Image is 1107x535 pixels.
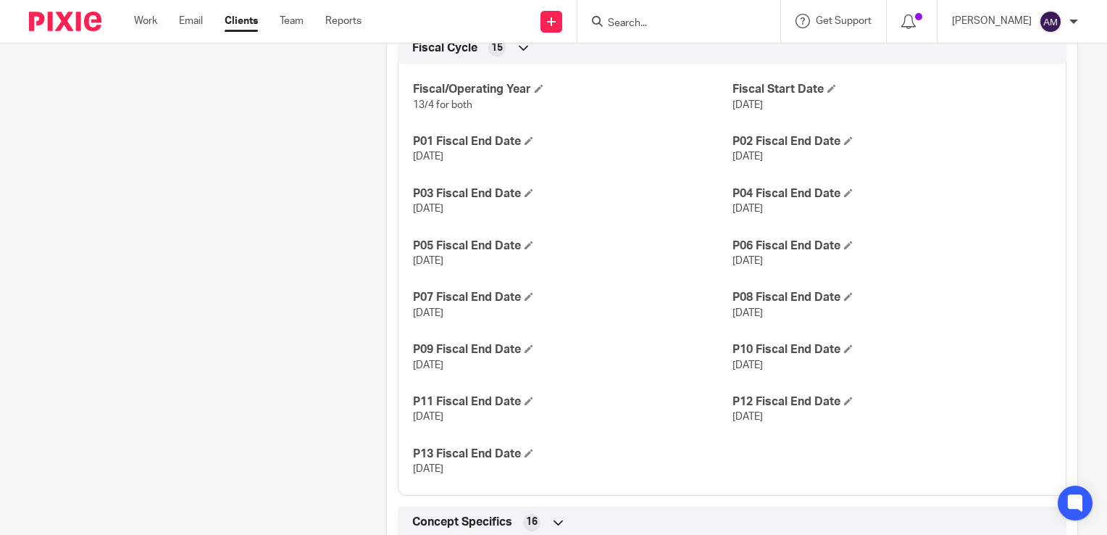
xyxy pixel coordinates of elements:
input: Search [606,17,737,30]
span: 16 [526,515,538,529]
h4: P02 Fiscal End Date [732,134,1051,149]
span: [DATE] [732,308,763,318]
span: [DATE] [413,308,443,318]
span: [DATE] [732,204,763,214]
span: [DATE] [413,256,443,266]
span: [DATE] [732,360,763,370]
span: 15 [491,41,503,55]
a: Team [280,14,304,28]
h4: P05 Fiscal End Date [413,239,732,254]
h4: Fiscal Start Date [732,82,1051,97]
img: Pixie [29,12,101,31]
a: Work [134,14,157,28]
span: Fiscal Cycle [412,41,477,56]
h4: P13 Fiscal End Date [413,447,732,462]
img: svg%3E [1039,10,1062,33]
h4: P09 Fiscal End Date [413,342,732,357]
a: Email [179,14,203,28]
span: [DATE] [413,360,443,370]
span: [DATE] [732,152,763,162]
h4: Fiscal/Operating Year [413,82,732,97]
span: [DATE] [413,464,443,474]
span: 13/4 for both [413,100,472,110]
h4: P01 Fiscal End Date [413,134,732,149]
a: Reports [325,14,362,28]
h4: P10 Fiscal End Date [732,342,1051,357]
h4: P06 Fiscal End Date [732,239,1051,254]
span: [DATE] [413,412,443,422]
span: Get Support [816,16,872,26]
span: [DATE] [413,152,443,162]
h4: P12 Fiscal End Date [732,394,1051,410]
h4: P08 Fiscal End Date [732,290,1051,305]
span: [DATE] [413,204,443,214]
h4: P04 Fiscal End Date [732,186,1051,202]
a: Clients [225,14,258,28]
h4: P11 Fiscal End Date [413,394,732,410]
span: Concept Specifics [412,515,512,530]
span: [DATE] [732,100,763,110]
h4: P03 Fiscal End Date [413,186,732,202]
span: [DATE] [732,412,763,422]
p: [PERSON_NAME] [952,14,1032,28]
span: [DATE] [732,256,763,266]
h4: P07 Fiscal End Date [413,290,732,305]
